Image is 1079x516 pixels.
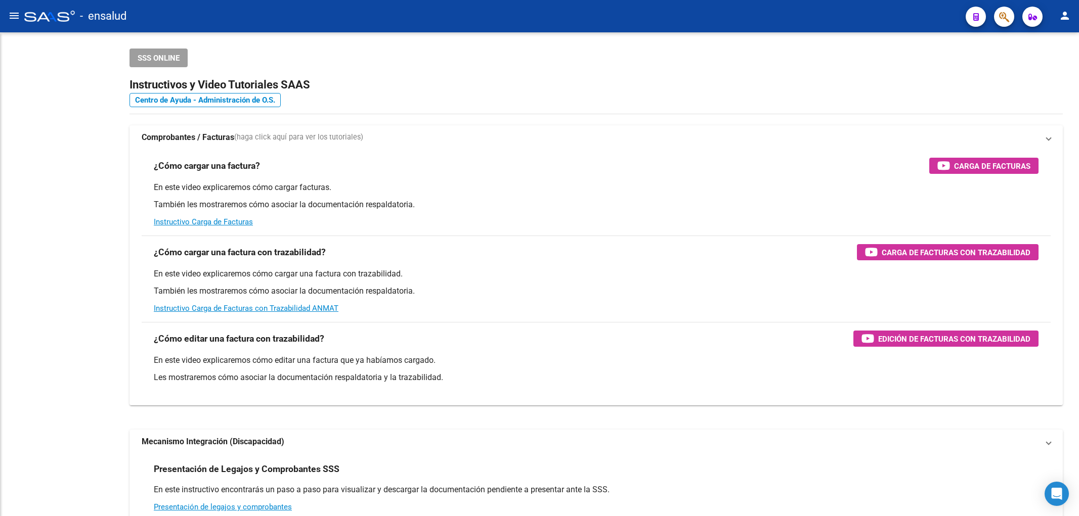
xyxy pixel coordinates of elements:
mat-icon: person [1059,10,1071,22]
p: También les mostraremos cómo asociar la documentación respaldatoria. [154,286,1039,297]
p: También les mostraremos cómo asociar la documentación respaldatoria. [154,199,1039,210]
mat-icon: menu [8,10,20,22]
strong: Comprobantes / Facturas [142,132,234,143]
button: Carga de Facturas con Trazabilidad [857,244,1039,260]
strong: Mecanismo Integración (Discapacidad) [142,436,284,447]
p: Les mostraremos cómo asociar la documentación respaldatoria y la trazabilidad. [154,372,1039,383]
span: (haga click aquí para ver los tutoriales) [234,132,363,143]
a: Centro de Ayuda - Administración de O.S. [130,93,281,107]
a: Instructivo Carga de Facturas con Trazabilidad ANMAT [154,304,338,313]
div: Open Intercom Messenger [1045,482,1069,506]
p: En este video explicaremos cómo cargar una factura con trazabilidad. [154,268,1039,279]
p: En este video explicaremos cómo editar una factura que ya habíamos cargado. [154,355,1039,366]
h3: ¿Cómo cargar una factura? [154,159,260,173]
button: Carga de Facturas [929,158,1039,174]
div: Comprobantes / Facturas(haga click aquí para ver los tutoriales) [130,150,1063,405]
a: Presentación de legajos y comprobantes [154,502,292,511]
span: Carga de Facturas [954,160,1030,172]
mat-expansion-panel-header: Comprobantes / Facturas(haga click aquí para ver los tutoriales) [130,125,1063,150]
h3: Presentación de Legajos y Comprobantes SSS [154,462,339,476]
button: Edición de Facturas con Trazabilidad [853,331,1039,347]
h3: ¿Cómo cargar una factura con trazabilidad? [154,245,326,259]
button: SSS ONLINE [130,49,188,67]
span: SSS ONLINE [138,54,180,63]
a: Instructivo Carga de Facturas [154,217,253,226]
p: En este instructivo encontrarás un paso a paso para visualizar y descargar la documentación pendi... [154,484,1039,495]
span: Edición de Facturas con Trazabilidad [878,333,1030,345]
span: Carga de Facturas con Trazabilidad [882,246,1030,259]
h2: Instructivos y Video Tutoriales SAAS [130,75,1063,95]
span: - ensalud [80,5,126,27]
h3: ¿Cómo editar una factura con trazabilidad? [154,332,324,346]
mat-expansion-panel-header: Mecanismo Integración (Discapacidad) [130,430,1063,454]
p: En este video explicaremos cómo cargar facturas. [154,182,1039,193]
